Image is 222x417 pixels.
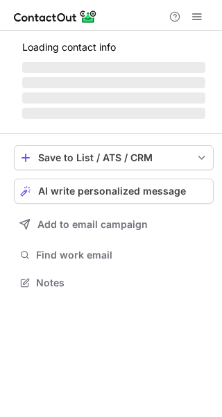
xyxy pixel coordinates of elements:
p: Loading contact info [22,42,205,53]
span: AI write personalized message [38,186,186,197]
button: AI write personalized message [14,179,214,204]
span: ‌ [22,77,205,88]
span: Add to email campaign [37,219,148,230]
span: ‌ [22,62,205,73]
span: ‌ [22,92,205,104]
button: Find work email [14,245,214,265]
button: Add to email campaign [14,212,214,237]
button: save-profile-one-click [14,145,214,170]
span: ‌ [22,108,205,119]
img: ContactOut v5.3.10 [14,8,97,25]
div: Save to List / ATS / CRM [38,152,189,163]
button: Notes [14,273,214,293]
span: Notes [36,277,208,289]
span: Find work email [36,249,208,261]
